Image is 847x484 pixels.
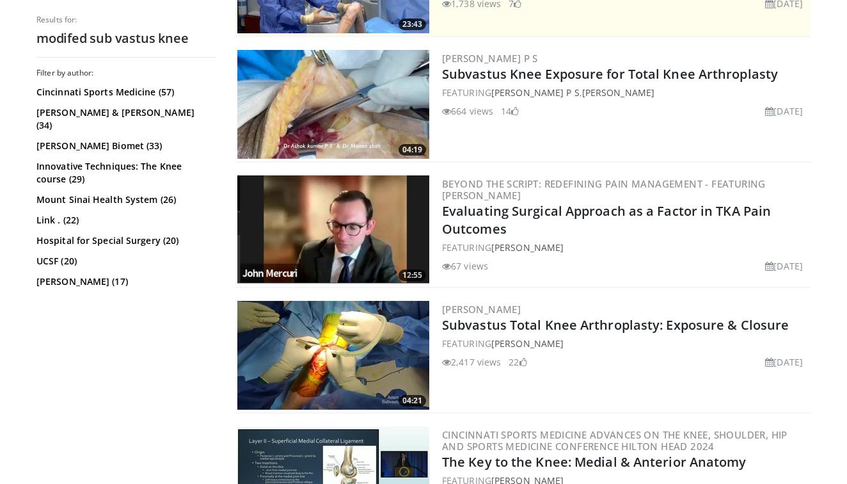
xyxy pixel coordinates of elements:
li: 2,417 views [442,355,501,369]
img: 0b6aa124-54c8-4e60-8a40-d6089b24bd9e.300x170_q85_crop-smart_upscale.jpg [237,301,429,410]
li: [DATE] [765,104,803,118]
h3: Filter by author: [36,68,216,78]
a: 04:21 [237,301,429,410]
li: 664 views [442,104,493,118]
span: 04:19 [399,144,426,156]
a: Cincinnati Sports Medicine (57) [36,86,212,99]
a: Hospital for Special Surgery (20) [36,234,212,247]
a: [PERSON_NAME] [491,241,564,254]
a: 12:55 [237,175,429,284]
a: UCSF (20) [36,255,212,268]
h2: modifed sub vastus knee [36,30,216,47]
a: Innovative Techniques: The Knee course (29) [36,160,212,186]
a: Subvastus Knee Exposure for Total Knee Arthroplasty [442,65,778,83]
div: FEATURING [442,241,808,254]
a: 04:19 [237,50,429,159]
a: [PERSON_NAME] & [PERSON_NAME] (34) [36,106,212,132]
a: The Key to the Knee: Medial & Anterior Anatomy [442,453,747,471]
div: FEATURING [442,337,808,350]
a: [PERSON_NAME] [442,303,521,316]
a: [PERSON_NAME] P S [442,52,538,65]
a: [PERSON_NAME] P S [491,86,580,99]
div: FEATURING , [442,86,808,99]
a: Evaluating Surgical Approach as a Factor in TKA Pain Outcomes [442,202,771,238]
li: 67 views [442,259,488,273]
a: Link . (22) [36,214,212,227]
a: Beyond the Script: Redefining Pain Management - Featuring [PERSON_NAME] [442,177,766,202]
a: [PERSON_NAME] [491,337,564,350]
li: [DATE] [765,259,803,273]
span: 04:21 [399,395,426,407]
a: Cincinnati Sports Medicine Advances on the Knee, Shoulder, Hip and Sports Medicine Conference Hil... [442,428,788,453]
a: [PERSON_NAME] Biomet (33) [36,140,212,152]
li: 14 [501,104,519,118]
img: 6c8907e6-4ed5-4234-aa06-c09d24b4499e.300x170_q85_crop-smart_upscale.jpg [237,50,429,159]
a: Mount Sinai Health System (26) [36,193,212,206]
li: 22 [509,355,526,369]
a: [PERSON_NAME] [582,86,654,99]
li: [DATE] [765,355,803,369]
p: Results for: [36,15,216,25]
a: Subvastus Total Knee Arthroplasty: Exposure & Closure [442,316,789,334]
span: 23:43 [399,19,426,30]
img: a34ca306-ffb5-4838-bdbc-0dd1d0230af4.300x170_q85_crop-smart_upscale.jpg [237,175,429,284]
a: [PERSON_NAME] (17) [36,275,212,288]
span: 12:55 [399,270,426,281]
